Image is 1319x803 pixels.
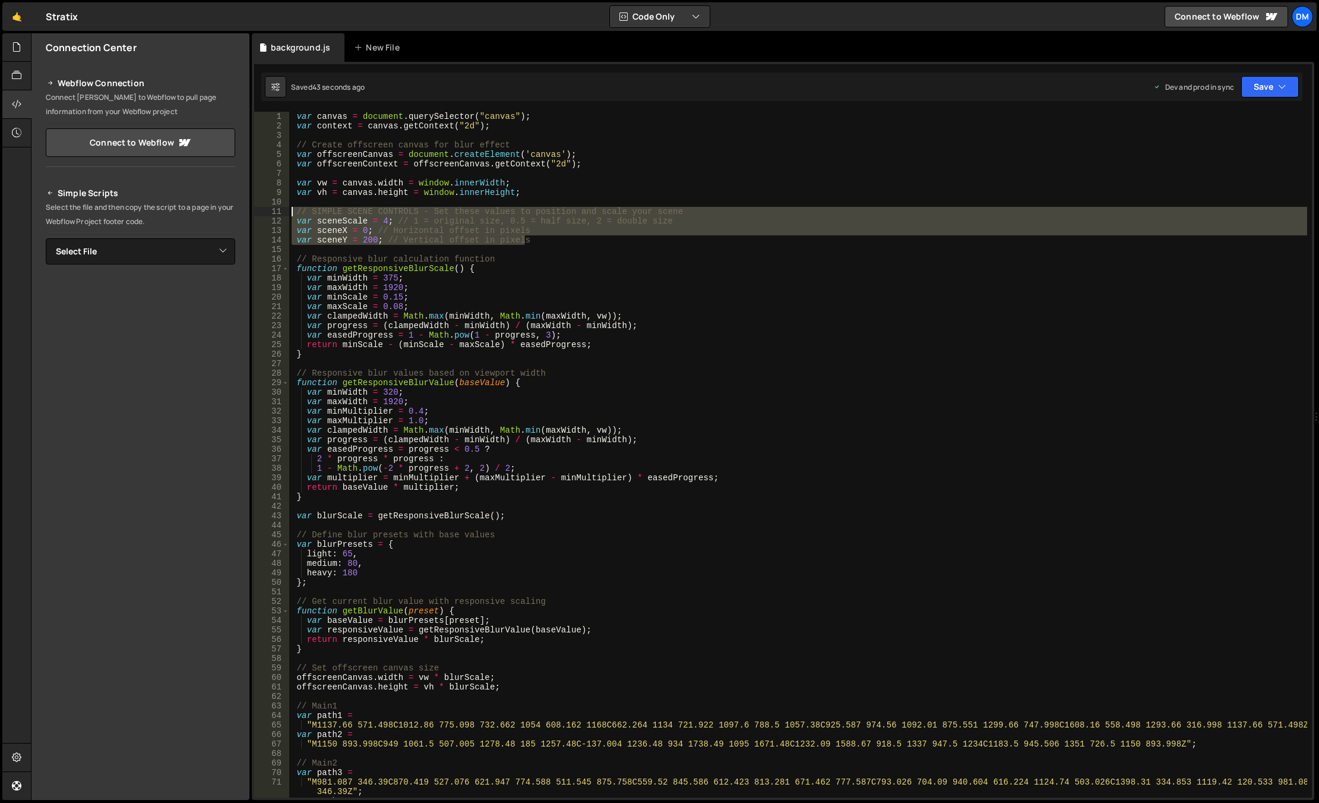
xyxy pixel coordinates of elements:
div: 15 [254,245,289,254]
a: 🤙 [2,2,31,31]
div: 47 [254,549,289,559]
div: 67 [254,739,289,749]
div: 69 [254,758,289,768]
h2: Webflow Connection [46,76,235,90]
div: 34 [254,426,289,435]
div: 64 [254,711,289,720]
div: 44 [254,521,289,530]
div: 53 [254,606,289,616]
div: 42 [254,502,289,511]
p: Select the file and then copy the script to a page in your Webflow Project footer code. [46,200,235,229]
h2: Simple Scripts [46,186,235,200]
div: 28 [254,369,289,378]
div: 68 [254,749,289,758]
div: Stratix [46,10,78,24]
div: 37 [254,454,289,464]
div: Dev and prod in sync [1153,82,1234,92]
div: 52 [254,597,289,606]
div: 26 [254,349,289,359]
div: 27 [254,359,289,369]
div: 21 [254,302,289,311]
div: 43 seconds ago [312,82,365,92]
div: 7 [254,169,289,178]
div: 6 [254,159,289,169]
div: 1 [254,112,289,121]
div: 23 [254,321,289,330]
div: 22 [254,311,289,321]
div: 10 [254,197,289,207]
div: 3 [254,131,289,140]
a: Connect to Webflow [46,128,235,157]
div: 48 [254,559,289,568]
div: 32 [254,407,289,416]
div: 59 [254,663,289,673]
div: 29 [254,378,289,388]
div: 16 [254,254,289,264]
div: 38 [254,464,289,473]
div: New File [354,42,404,53]
div: 4 [254,140,289,150]
div: 2 [254,121,289,131]
div: 35 [254,435,289,445]
div: 14 [254,235,289,245]
div: 9 [254,188,289,197]
div: 57 [254,644,289,654]
div: 13 [254,226,289,235]
p: Connect [PERSON_NAME] to Webflow to pull page information from your Webflow project [46,90,235,119]
div: 61 [254,682,289,692]
div: 46 [254,540,289,549]
div: 56 [254,635,289,644]
div: 70 [254,768,289,777]
div: 63 [254,701,289,711]
div: 19 [254,283,289,292]
div: 66 [254,730,289,739]
div: Saved [291,82,365,92]
div: 31 [254,397,289,407]
div: 43 [254,511,289,521]
iframe: YouTube video player [46,399,236,506]
div: 40 [254,483,289,492]
div: 5 [254,150,289,159]
div: 25 [254,340,289,349]
div: 45 [254,530,289,540]
div: 58 [254,654,289,663]
iframe: YouTube video player [46,284,236,391]
div: 39 [254,473,289,483]
div: background.js [271,42,330,53]
div: 18 [254,273,289,283]
div: 17 [254,264,289,273]
h2: Connection Center [46,41,137,54]
div: 41 [254,492,289,502]
a: Connect to Webflow [1165,6,1288,27]
div: 8 [254,178,289,188]
a: Dm [1292,6,1313,27]
button: Save [1241,76,1299,97]
div: 55 [254,625,289,635]
div: 60 [254,673,289,682]
div: 20 [254,292,289,302]
div: 54 [254,616,289,625]
div: 49 [254,568,289,578]
button: Code Only [610,6,710,27]
div: 33 [254,416,289,426]
div: 65 [254,720,289,730]
div: 24 [254,330,289,340]
div: 30 [254,388,289,397]
div: 50 [254,578,289,587]
div: 36 [254,445,289,454]
div: 51 [254,587,289,597]
div: 12 [254,216,289,226]
div: 71 [254,777,289,796]
div: 11 [254,207,289,216]
div: 62 [254,692,289,701]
